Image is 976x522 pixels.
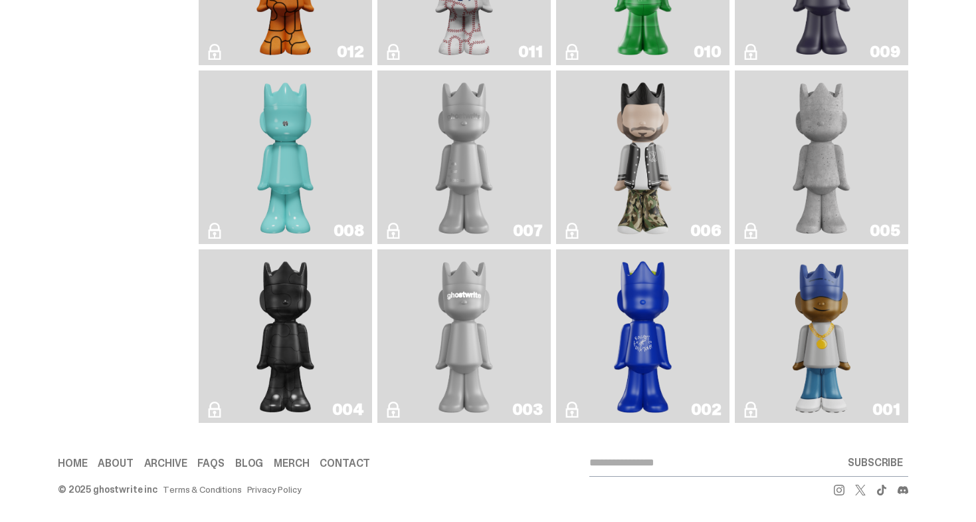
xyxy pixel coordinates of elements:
a: Terms & Conditions [163,485,241,494]
a: Eastside Golf [743,255,900,418]
a: Rocky's Matcha [564,255,722,418]
a: FAQs [197,458,224,469]
img: Robin [250,76,321,239]
div: 011 [518,44,543,60]
a: Blog [235,458,263,469]
div: 010 [694,44,722,60]
img: Rocky's Matcha [608,255,678,418]
div: 005 [870,223,900,239]
img: Toy Store [250,255,321,418]
div: 002 [691,402,722,418]
div: 012 [337,44,364,60]
a: Robin [207,76,364,239]
a: ghostwriter [385,255,543,418]
a: About [98,458,133,469]
div: 006 [690,223,722,239]
div: 004 [332,402,364,418]
a: Merch [274,458,309,469]
div: 008 [334,223,364,239]
div: 007 [513,223,543,239]
div: 009 [870,44,900,60]
div: 001 [872,402,900,418]
a: Archive [144,458,187,469]
img: Concrete [787,76,857,239]
a: Privacy Policy [247,485,302,494]
div: 003 [512,402,543,418]
button: SUBSCRIBE [842,450,908,476]
a: Concrete [743,76,900,239]
img: Eastside Golf [787,255,856,418]
a: Amiri [564,76,722,239]
a: Toy Store [207,255,364,418]
img: ghostwriter [429,255,500,418]
img: Amiri [608,76,678,239]
a: Contact [320,458,370,469]
div: © 2025 ghostwrite inc [58,485,157,494]
a: Home [58,458,87,469]
a: ghost repose [385,76,543,239]
img: ghost repose [429,76,500,239]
